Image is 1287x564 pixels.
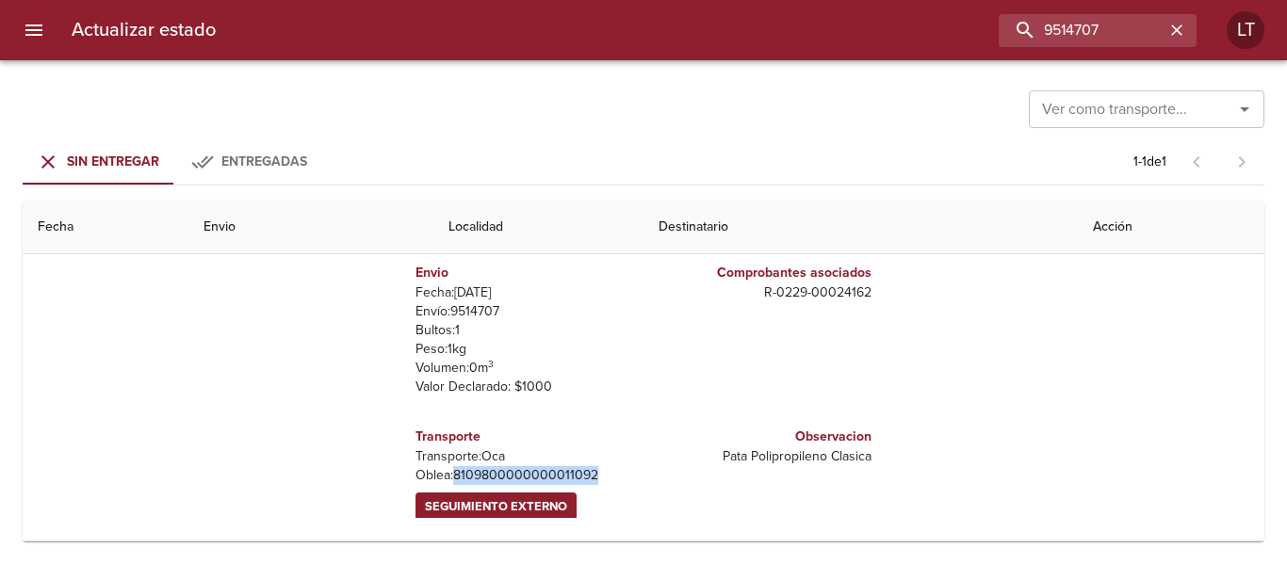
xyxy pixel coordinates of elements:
p: Transporte: Oca [415,447,636,466]
input: buscar [999,14,1165,47]
th: Localidad [433,201,643,254]
p: Valor Declarado: $ 1000 [415,378,636,396]
th: Fecha [23,201,188,254]
p: 1 - 1 de 1 [1133,153,1166,171]
p: Peso: 1 kg [415,340,636,359]
button: menu [11,8,57,53]
h6: Observacion [651,427,872,447]
p: R - 0229 - 00024162 [651,283,872,302]
span: Seguimiento Externo [425,496,567,518]
p: Fecha: [DATE] [415,283,636,302]
span: Pagina siguiente [1219,139,1264,185]
p: Volumen: 0 m [415,359,636,378]
th: Envio [188,201,433,254]
th: Acción [1078,201,1264,254]
h6: Transporte [415,427,636,447]
h6: Actualizar estado [72,15,216,45]
p: Oblea: 8109800000000011092 [415,466,636,485]
div: LT [1227,11,1264,49]
sup: 3 [488,358,494,370]
button: Abrir [1231,96,1258,122]
div: Tabs Envios [23,139,324,185]
p: Bultos: 1 [415,321,636,340]
th: Destinatario [643,201,1077,254]
p: Pata Polipropileno Clasica [651,447,872,466]
p: Envío: 9514707 [415,302,636,321]
h6: Comprobantes asociados [651,263,872,283]
span: Entregadas [221,153,307,169]
span: Pagina anterior [1174,152,1219,170]
a: Seguimiento Externo [415,492,577,522]
h6: Envio [415,263,636,283]
div: Abrir información de usuario [1227,11,1264,49]
span: Sin Entregar [67,153,159,169]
